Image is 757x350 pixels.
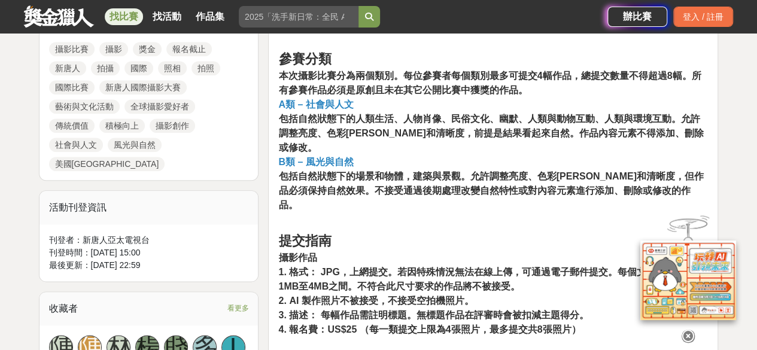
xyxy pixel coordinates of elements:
[278,296,473,306] strong: 2. AI 製作照片不被接受，不接受空拍機照片。
[158,61,187,75] a: 照相
[49,138,103,152] a: 社會與人文
[49,42,95,56] a: 攝影比賽
[640,241,736,320] img: d2146d9a-e6f6-4337-9592-8cefde37ba6b.png
[124,99,195,114] a: 全球攝影愛好者
[49,80,95,95] a: 國際比賽
[39,191,259,224] div: 活動刊登資訊
[105,8,143,25] a: 找比賽
[607,7,667,27] a: 辦比賽
[49,157,165,171] a: 美國[GEOGRAPHIC_DATA]
[191,61,220,75] a: 拍照
[49,118,95,133] a: 傳統價值
[49,61,86,75] a: 新唐人
[99,118,145,133] a: 積極向上
[91,61,120,75] a: 拍攝
[49,234,249,246] div: 刊登者： 新唐人亞太電視台
[278,114,703,153] strong: 包括自然狀態下的人類生活、人物肖像、民俗文化、幽默、人類與動物互動、人類與環境互動。允許調整亮度、色彩[PERSON_NAME]和清晰度，前提是結果看起來自然。作品內容元素不得添加、刪除或修改。
[49,303,78,314] span: 收藏者
[150,118,195,133] a: 攝影創作
[99,42,128,56] a: 攝影
[148,8,186,25] a: 找活動
[239,6,358,28] input: 2025「洗手新日常：全民 ALL IN」洗手歌全台徵選
[133,42,162,56] a: 獎金
[191,8,229,25] a: 作品集
[278,233,331,248] strong: 提交指南
[227,302,248,315] span: 看更多
[278,99,353,109] strong: A類 – 社會與⼈文
[673,7,733,27] div: 登入 / 註冊
[49,246,249,259] div: 刊登時間： [DATE] 15:00
[166,42,212,56] a: 報名截止
[278,324,580,334] strong: 4. 報名費：US$25 （每一類提交上限為4張照片，最多提交共8張照片）
[278,252,317,263] strong: 攝影作品
[278,267,694,291] strong: 1. 格式： JPG，上網提交。若因特殊情況無法在線上傳，可通過電子郵件提交。每個文件大小需在1MB至4MB之間。不符合此尺寸要求的作品將不被接受。
[278,310,588,320] strong: 3. 描述： 每幅作品需註明標題。無標題作品在評審時會被扣減主題得分。
[124,61,153,75] a: 國際
[278,171,703,210] strong: 包括自然狀態下的場景和物體，建築與景觀。允許調整亮度、色彩[PERSON_NAME]和清晰度，但作品必須保持自然效果。不接受通過後期處理改變自然特性或對內容元素進行添加、刪除或修改的作品。
[49,259,249,272] div: 最後更新： [DATE] 22:59
[278,71,701,95] strong: 本次攝影比賽分為兩個類別。每位參賽者每個類別最多可提交4幅作品，總提交數量不得超過8幅。所有參賽作品必須是原創且未在其它公開比賽中獲獎的作品。
[99,80,187,95] a: 新唐人國際攝影大賽
[278,157,353,167] strong: B類 – 風光與自然
[108,138,162,152] a: 風光與自然
[278,51,331,66] strong: 參賽分類
[49,99,120,114] a: 藝術與文化活動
